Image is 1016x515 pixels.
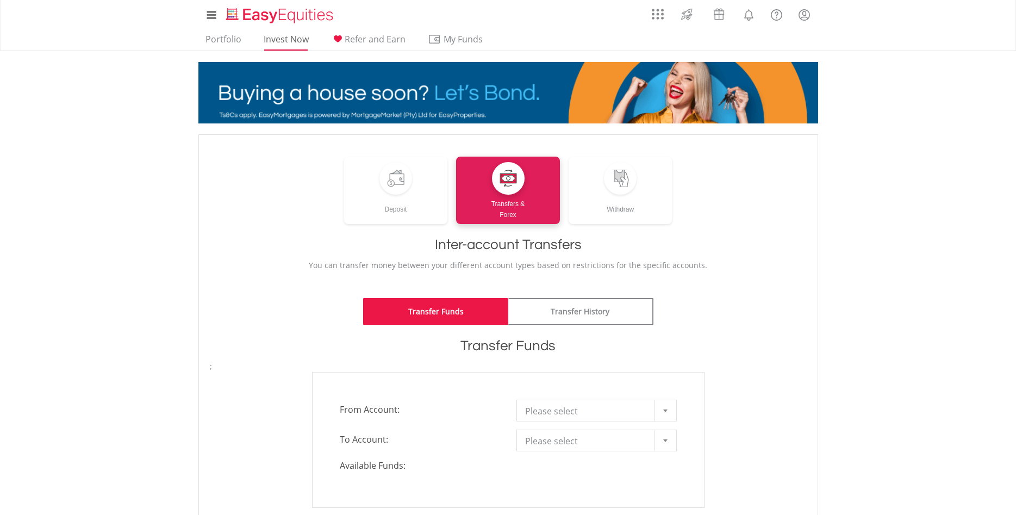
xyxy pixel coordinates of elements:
a: My Profile [790,3,818,27]
div: Withdraw [569,195,672,215]
div: Deposit [344,195,448,215]
a: Transfers &Forex [456,157,560,224]
h1: Inter-account Transfers [210,235,807,255]
span: Please select [525,400,652,422]
a: Vouchers [703,3,735,23]
span: Refer and Earn [345,33,406,45]
span: Available Funds: [332,460,508,472]
a: Deposit [344,157,448,224]
a: Transfer Funds [363,298,508,325]
a: Home page [222,3,338,24]
span: To Account: [332,430,508,449]
div: Transfers & Forex [456,195,560,220]
a: Invest Now [259,34,313,51]
h1: Transfer Funds [210,336,807,356]
a: AppsGrid [645,3,671,20]
img: vouchers-v2.svg [710,5,728,23]
a: Portfolio [201,34,246,51]
span: My Funds [428,32,499,46]
a: Notifications [735,3,763,24]
a: Withdraw [569,157,672,224]
img: EasyMortage Promotion Banner [198,62,818,123]
img: grid-menu-icon.svg [652,8,664,20]
p: You can transfer money between your different account types based on restrictions for the specifi... [210,260,807,271]
span: Please select [525,430,652,452]
a: Refer and Earn [327,34,410,51]
img: EasyEquities_Logo.png [224,7,338,24]
img: thrive-v2.svg [678,5,696,23]
a: FAQ's and Support [763,3,790,24]
span: From Account: [332,400,508,419]
a: Transfer History [508,298,653,325]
